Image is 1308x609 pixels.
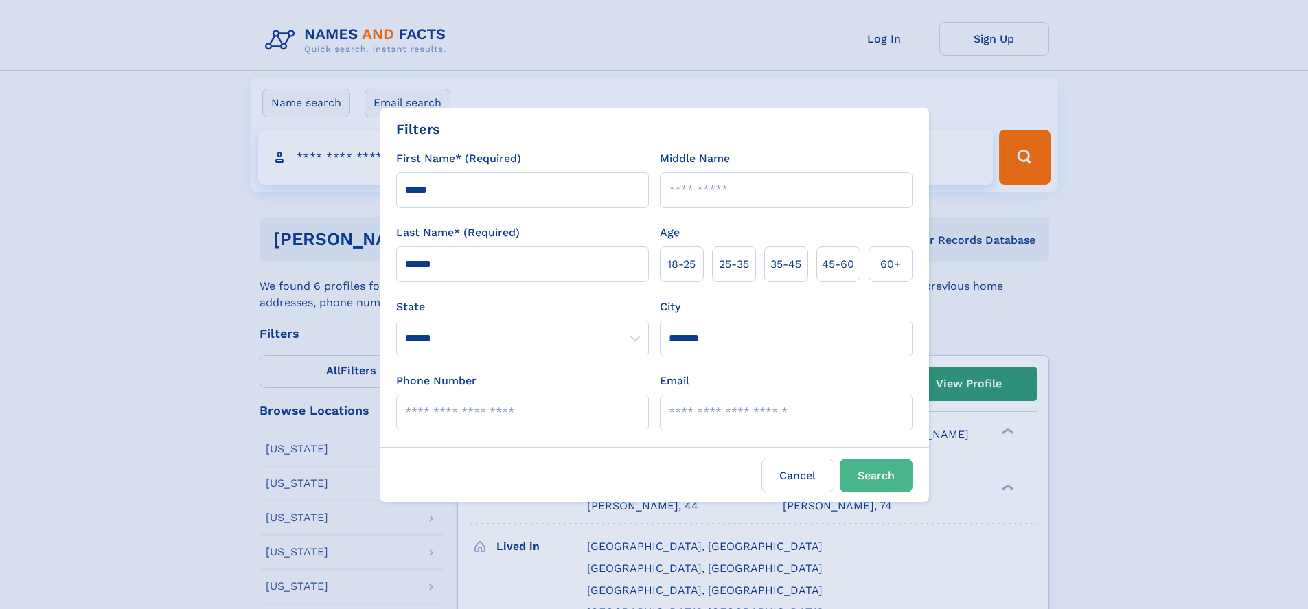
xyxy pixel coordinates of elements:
[880,256,901,273] span: 60+
[660,150,730,167] label: Middle Name
[396,150,521,167] label: First Name* (Required)
[822,256,854,273] span: 45‑60
[660,225,680,241] label: Age
[396,299,649,315] label: State
[396,119,440,139] div: Filters
[719,256,749,273] span: 25‑35
[840,459,913,492] button: Search
[667,256,696,273] span: 18‑25
[770,256,801,273] span: 35‑45
[761,459,834,492] label: Cancel
[396,225,520,241] label: Last Name* (Required)
[660,299,680,315] label: City
[396,373,477,389] label: Phone Number
[660,373,689,389] label: Email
